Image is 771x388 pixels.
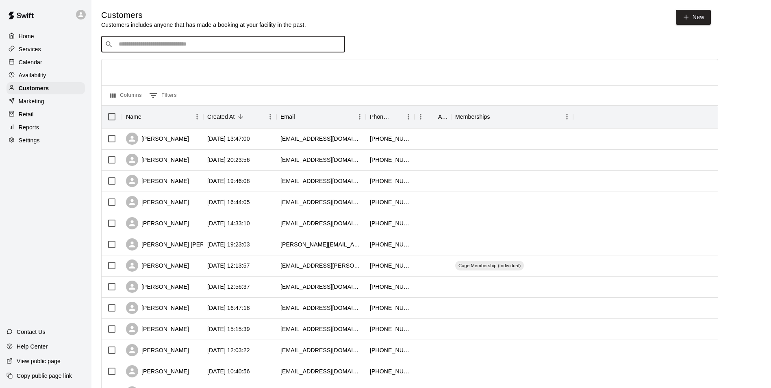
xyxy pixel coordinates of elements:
[207,240,250,248] div: 2025-10-05 19:23:03
[207,325,250,333] div: 2025-10-02 15:15:39
[391,111,402,122] button: Sort
[438,105,447,128] div: Age
[455,261,524,270] div: Cage Membership (Individual)
[19,58,42,66] p: Calendar
[207,156,250,164] div: 2025-10-08 20:23:56
[207,283,250,291] div: 2025-10-04 12:56:37
[7,43,85,55] a: Services
[17,328,46,336] p: Contact Us
[276,105,366,128] div: Email
[280,346,362,354] div: lcassatt@gmail.com
[402,111,415,123] button: Menu
[17,372,72,380] p: Copy public page link
[490,111,502,122] button: Sort
[101,21,306,29] p: Customers includes anyone that has made a booking at your facility in the past.
[19,32,34,40] p: Home
[126,217,189,229] div: [PERSON_NAME]
[561,111,573,123] button: Menu
[126,344,189,356] div: [PERSON_NAME]
[280,177,362,185] div: jdetter58@aim.com
[19,45,41,53] p: Services
[280,367,362,375] div: katelyn621@gmail.com
[7,82,85,94] a: Customers
[280,240,362,248] div: jackson.bacher.26@gmail.com
[126,154,189,166] div: [PERSON_NAME]
[122,105,203,128] div: Name
[126,175,189,187] div: [PERSON_NAME]
[7,121,85,133] a: Reports
[280,219,362,227] div: tylerrhock@gmail.com
[415,111,427,123] button: Menu
[370,262,410,270] div: +17179689670
[126,133,189,145] div: [PERSON_NAME]
[370,219,410,227] div: +17174485663
[280,135,362,143] div: gpers1992@gmail.com
[370,240,410,248] div: +17178817812
[101,10,306,21] h5: Customers
[19,84,49,92] p: Customers
[295,111,306,122] button: Sort
[427,111,438,122] button: Sort
[19,97,44,105] p: Marketing
[207,262,250,270] div: 2025-10-05 12:13:57
[191,111,203,123] button: Menu
[370,177,410,185] div: +17178582956
[370,105,391,128] div: Phone Number
[207,304,250,312] div: 2025-10-02 16:47:18
[354,111,366,123] button: Menu
[126,105,141,128] div: Name
[207,346,250,354] div: 2025-09-30 12:03:22
[19,136,40,144] p: Settings
[19,123,39,131] p: Reports
[126,365,189,377] div: [PERSON_NAME]
[370,346,410,354] div: +17174766943
[7,30,85,42] a: Home
[280,283,362,291] div: 1of5fishnhouse@gmail.com
[7,95,85,107] a: Marketing
[126,281,189,293] div: [PERSON_NAME]
[280,262,362,270] div: jack.wimsett@gmail.com
[108,89,144,102] button: Select columns
[7,108,85,120] a: Retail
[455,262,524,269] span: Cage Membership (Individual)
[141,111,153,122] button: Sort
[280,105,295,128] div: Email
[19,71,46,79] p: Availability
[7,134,85,146] a: Settings
[17,357,61,365] p: View public page
[280,325,362,333] div: cmstremmel@gmail.com
[207,105,235,128] div: Created At
[147,89,179,102] button: Show filters
[126,323,189,335] div: [PERSON_NAME]
[207,367,250,375] div: 2025-09-29 10:40:56
[101,36,345,52] div: Search customers by name or email
[676,10,711,25] a: New
[370,367,410,375] div: +14438442810
[370,156,410,164] div: +17174796122
[370,304,410,312] div: +16102479814
[17,342,48,351] p: Help Center
[235,111,246,122] button: Sort
[451,105,573,128] div: Memberships
[7,56,85,68] a: Calendar
[207,177,250,185] div: 2025-10-08 19:46:08
[370,325,410,333] div: +17026301316
[207,198,250,206] div: 2025-10-07 16:44:05
[366,105,415,128] div: Phone Number
[280,198,362,206] div: mahawn87@gmail.com
[415,105,451,128] div: Age
[126,196,189,208] div: [PERSON_NAME]
[264,111,276,123] button: Menu
[7,69,85,81] a: Availability
[126,238,238,251] div: [PERSON_NAME] [PERSON_NAME]
[455,105,490,128] div: Memberships
[280,156,362,164] div: amilpj65@gmail.com
[370,135,410,143] div: +14439741097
